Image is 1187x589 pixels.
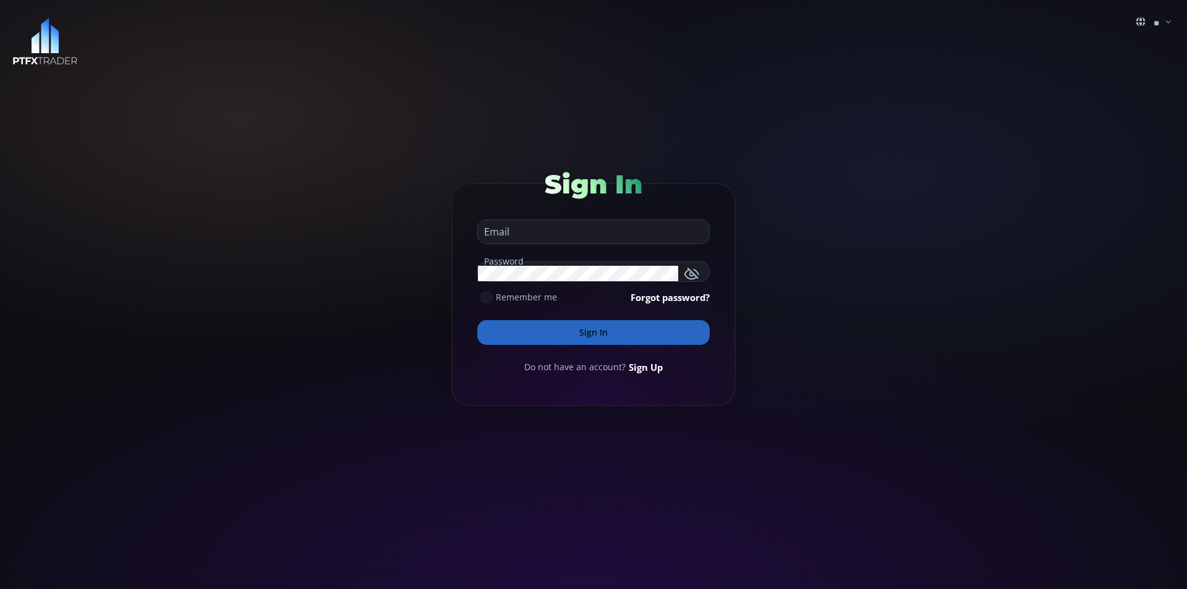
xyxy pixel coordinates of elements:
[477,320,710,345] button: Sign In
[631,290,710,304] a: Forgot password?
[496,290,557,303] span: Remember me
[629,360,663,374] a: Sign Up
[545,168,642,200] span: Sign In
[477,360,710,374] div: Do not have an account?
[12,18,78,66] img: LOGO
